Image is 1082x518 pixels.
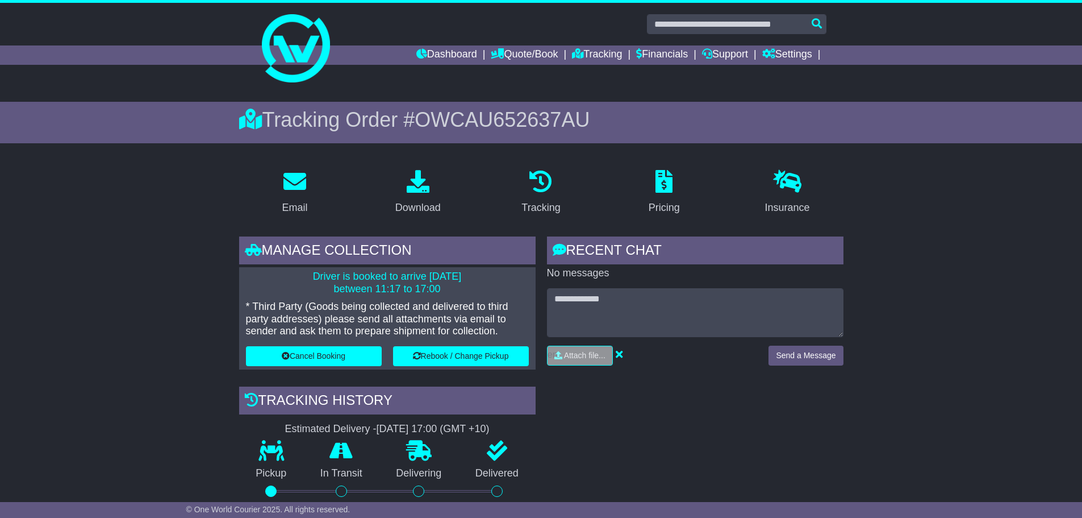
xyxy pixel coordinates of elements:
[641,166,687,219] a: Pricing
[388,166,448,219] a: Download
[758,166,817,219] a: Insurance
[395,200,441,216] div: Download
[274,166,315,219] a: Email
[765,200,810,216] div: Insurance
[762,45,812,65] a: Settings
[415,108,590,131] span: OWCAU652637AU
[521,200,560,216] div: Tracking
[393,346,529,366] button: Rebook / Change Pickup
[636,45,688,65] a: Financials
[458,467,536,480] p: Delivered
[246,301,529,338] p: * Third Party (Goods being collected and delivered to third party addresses) please send all atta...
[239,423,536,436] div: Estimated Delivery -
[246,271,529,295] p: Driver is booked to arrive [DATE] between 11:17 to 17:00
[702,45,748,65] a: Support
[377,423,490,436] div: [DATE] 17:00 (GMT +10)
[239,387,536,417] div: Tracking history
[239,467,304,480] p: Pickup
[649,200,680,216] div: Pricing
[379,467,459,480] p: Delivering
[768,346,843,366] button: Send a Message
[572,45,622,65] a: Tracking
[491,45,558,65] a: Quote/Book
[514,166,567,219] a: Tracking
[416,45,477,65] a: Dashboard
[246,346,382,366] button: Cancel Booking
[239,107,843,132] div: Tracking Order #
[282,200,307,216] div: Email
[303,467,379,480] p: In Transit
[547,237,843,267] div: RECENT CHAT
[239,237,536,267] div: Manage collection
[186,505,350,514] span: © One World Courier 2025. All rights reserved.
[547,267,843,280] p: No messages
